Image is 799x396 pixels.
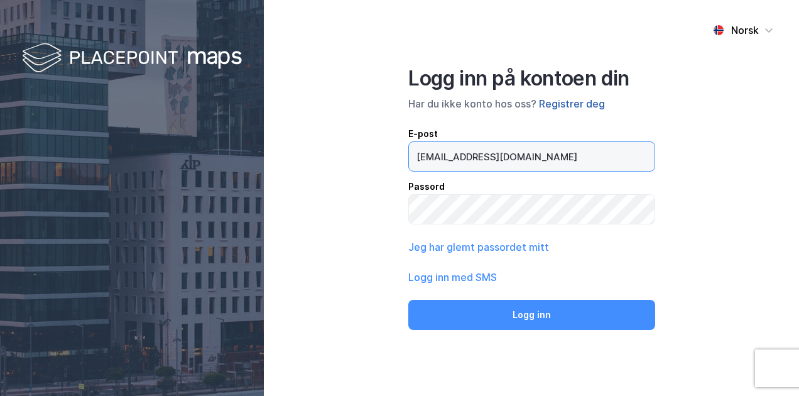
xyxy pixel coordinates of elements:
button: Logg inn [408,300,655,330]
div: Logg inn på kontoen din [408,66,655,91]
button: Registrer deg [539,96,605,111]
div: Norsk [731,23,759,38]
button: Jeg har glemt passordet mitt [408,239,549,255]
div: Kontrollprogram for chat [736,336,799,396]
div: Har du ikke konto hos oss? [408,96,655,111]
div: E-post [408,126,655,141]
img: logo-white.f07954bde2210d2a523dddb988cd2aa7.svg [22,40,242,77]
iframe: Chat Widget [736,336,799,396]
button: Logg inn med SMS [408,270,497,285]
div: Passord [408,179,655,194]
